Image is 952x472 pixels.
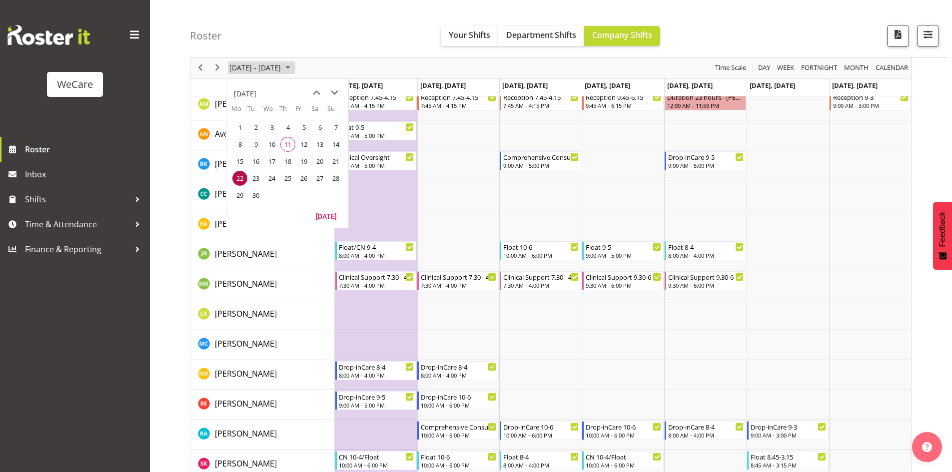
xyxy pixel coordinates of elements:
div: WeCare [57,77,93,92]
div: Rachna Anderson"s event - Comprehensive Consult 10-6 Begin From Tuesday, September 23, 2025 at 10... [417,421,499,440]
span: Shifts [25,192,130,207]
div: Float/CN 9-4 [339,242,414,252]
span: Friday, September 26, 2025 [296,171,311,186]
div: 9:00 AM - 3:00 PM [751,431,826,439]
button: previous month [307,84,325,102]
span: Monday, September 8, 2025 [232,137,247,152]
span: Friday, September 19, 2025 [296,154,311,169]
div: Float 8.45-3.15 [751,452,826,462]
span: Sunday, September 14, 2025 [328,137,343,152]
div: Reception 9.45-6.15 [586,92,661,102]
div: Drop-inCare 10-6 [586,422,661,432]
span: [PERSON_NAME] [215,278,277,289]
a: [PERSON_NAME] [215,428,277,440]
div: Natasha Ottley"s event - Drop-inCare 8-4 Begin From Tuesday, September 23, 2025 at 8:00:00 AM GMT... [417,361,499,380]
div: 9:00 AM - 5:00 PM [586,251,661,259]
span: [DATE], [DATE] [502,81,548,90]
a: [PERSON_NAME] [215,338,277,350]
span: Friday, September 5, 2025 [296,120,311,135]
span: [DATE], [DATE] [667,81,713,90]
div: Jane Arps"s event - Float 9-5 Begin From Thursday, September 25, 2025 at 9:00:00 AM GMT+12:00 End... [582,241,664,260]
div: 8:00 AM - 4:00 PM [503,461,579,469]
div: Clinical Support 7.30 - 4 [421,272,496,282]
div: Drop-inCare 9-3 [751,422,826,432]
div: Clinical Support 9.30-6 [586,272,661,282]
div: 10:00 AM - 6:00 PM [421,461,496,469]
span: Saturday, September 27, 2025 [312,171,327,186]
span: calendar [875,62,909,74]
div: Comprehensive Consult 9-5 [503,152,579,162]
div: Float 9-5 [586,242,661,252]
img: help-xxl-2.png [922,442,932,452]
span: Finance & Reporting [25,242,130,257]
div: previous period [192,57,209,78]
span: Company Shifts [592,29,652,40]
td: Charlotte Courtney resource [190,180,335,210]
td: Rachna Anderson resource [190,420,335,450]
span: Tuesday, September 30, 2025 [248,188,263,203]
div: 10:00 AM - 6:00 PM [421,431,496,439]
span: [PERSON_NAME] [215,158,277,169]
div: Drop-inCare 10-6 [503,422,579,432]
span: Sunday, September 21, 2025 [328,154,343,169]
div: 8:00 AM - 4:00 PM [339,371,414,379]
div: Kishendri Moodley"s event - Clinical Support 7.30 - 4 Begin From Tuesday, September 23, 2025 at 7... [417,271,499,290]
div: Drop-inCare 10-6 [421,392,496,402]
a: [PERSON_NAME] [215,158,277,170]
a: [PERSON_NAME] [215,458,277,470]
span: Sunday, September 7, 2025 [328,120,343,135]
div: 9:45 AM - 6:15 PM [586,101,661,109]
div: Antonia Mao"s event - Reception 9-3 Begin From Sunday, September 28, 2025 at 9:00:00 AM GMT+13:00... [830,91,911,110]
div: Brian Ko"s event - Clinical Oversight Begin From Monday, September 22, 2025 at 9:00:00 AM GMT+12:... [335,151,417,170]
button: Month [874,62,910,74]
span: Time & Attendance [25,217,130,232]
span: Tuesday, September 16, 2025 [248,154,263,169]
div: Reception 7.45-4.15 [421,92,496,102]
div: Clinical Support 9.30-6 [668,272,744,282]
td: Brian Ko resource [190,150,335,180]
span: Saturday, September 20, 2025 [312,154,327,169]
button: Time Scale [714,62,748,74]
span: [DATE], [DATE] [420,81,466,90]
span: [PERSON_NAME] [215,398,277,409]
span: [DATE], [DATE] [750,81,795,90]
div: 8:00 AM - 4:00 PM [421,371,496,379]
div: Duration 23 hours - [PERSON_NAME] [667,92,744,102]
th: Mo [231,104,247,119]
span: Thursday, September 11, 2025 [280,137,295,152]
div: Natasha Ottley"s event - Drop-inCare 8-4 Begin From Monday, September 22, 2025 at 8:00:00 AM GMT+... [335,361,417,380]
h4: Roster [190,30,222,41]
span: Wednesday, September 3, 2025 [264,120,279,135]
div: Antonia Mao"s event - Reception 7.45-4.15 Begin From Tuesday, September 23, 2025 at 7:45:00 AM GM... [417,91,499,110]
span: Tuesday, September 9, 2025 [248,137,263,152]
div: Kishendri Moodley"s event - Clinical Support 7.30 - 4 Begin From Monday, September 22, 2025 at 7:... [335,271,417,290]
button: Timeline Week [776,62,796,74]
td: Jane Arps resource [190,240,335,270]
button: Timeline Month [843,62,871,74]
button: Next [211,62,224,74]
div: next period [209,57,226,78]
span: Monday, September 1, 2025 [232,120,247,135]
div: Rachna Anderson"s event - Drop-inCare 10-6 Begin From Thursday, September 25, 2025 at 10:00:00 AM... [582,421,664,440]
div: Clinical Support 7.30 - 4 [339,272,414,282]
div: Clinical Oversight [339,152,414,162]
button: Filter Shifts [917,25,939,47]
span: Thursday, September 18, 2025 [280,154,295,169]
div: Kishendri Moodley"s event - Clinical Support 7.30 - 4 Begin From Wednesday, September 24, 2025 at... [500,271,581,290]
div: title [234,84,256,104]
div: Drop-inCare 8-4 [421,362,496,372]
a: [PERSON_NAME] [215,188,277,200]
td: Kishendri Moodley resource [190,270,335,300]
div: Reception 7.45-4.15 [503,92,579,102]
td: Mary Childs resource [190,330,335,360]
div: Jane Arps"s event - Float 8-4 Begin From Friday, September 26, 2025 at 8:00:00 AM GMT+12:00 Ends ... [665,241,746,260]
span: [DATE] - [DATE] [228,62,282,74]
th: Su [327,104,343,119]
span: [PERSON_NAME] [215,338,277,349]
th: Tu [247,104,263,119]
div: Rachna Anderson"s event - Drop-inCare 10-6 Begin From Wednesday, September 24, 2025 at 10:00:00 A... [500,421,581,440]
div: 10:00 AM - 6:00 PM [586,431,661,439]
a: [PERSON_NAME] [215,398,277,410]
th: Sa [311,104,327,119]
a: [PERSON_NAME] [215,248,277,260]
